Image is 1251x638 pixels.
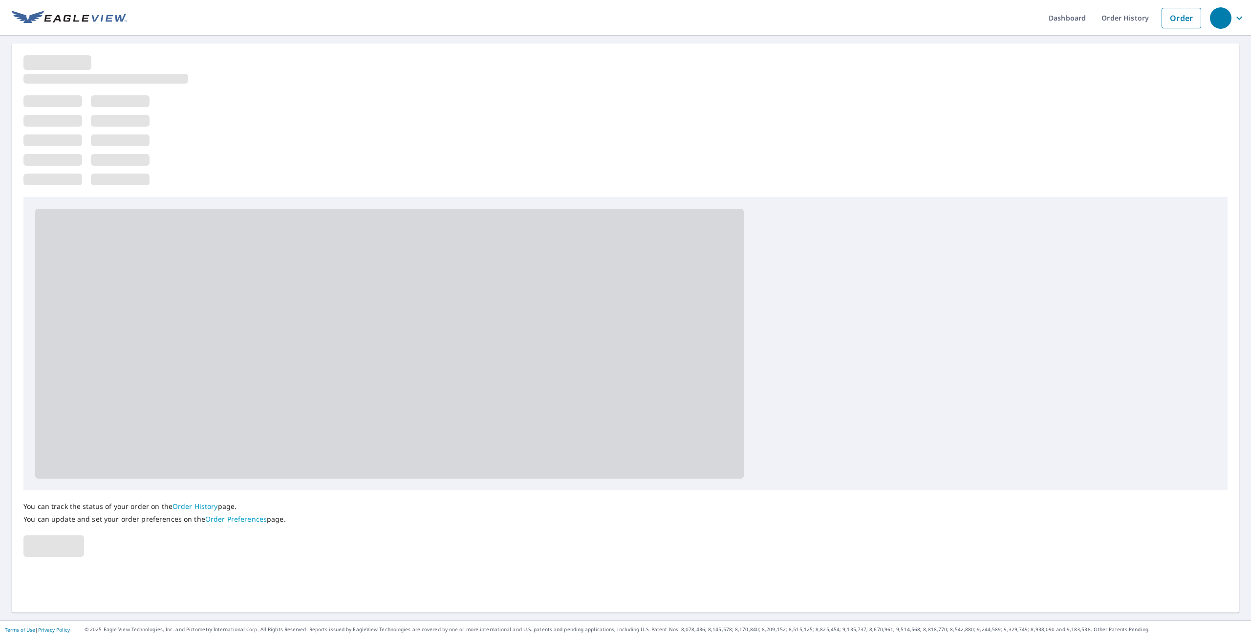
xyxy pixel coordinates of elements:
p: You can update and set your order preferences on the page. [23,515,286,524]
p: © 2025 Eagle View Technologies, Inc. and Pictometry International Corp. All Rights Reserved. Repo... [85,626,1246,633]
p: | [5,627,70,633]
p: You can track the status of your order on the page. [23,502,286,511]
a: Order [1162,8,1201,28]
img: EV Logo [12,11,127,25]
a: Order History [173,502,218,511]
a: Terms of Use [5,626,35,633]
a: Privacy Policy [38,626,70,633]
a: Order Preferences [205,514,267,524]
